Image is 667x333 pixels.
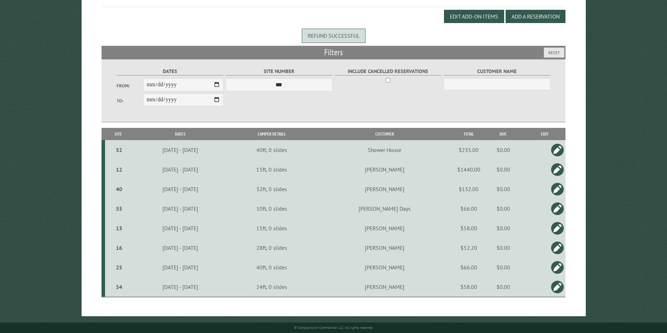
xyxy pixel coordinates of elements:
[229,179,314,199] td: 32ft, 0 slides
[506,10,565,23] button: Add a Reservation
[314,258,455,277] td: [PERSON_NAME]
[229,277,314,297] td: 24ft, 0 slides
[483,199,524,218] td: $0.00
[314,238,455,258] td: [PERSON_NAME]
[524,128,566,140] th: Edit
[131,128,229,140] th: Dates
[483,140,524,160] td: $0.00
[455,258,483,277] td: $66.00
[483,218,524,238] td: $0.00
[314,128,455,140] th: Customer
[108,264,130,271] div: 25
[455,218,483,238] td: $58.00
[102,46,566,59] h2: Filters
[444,67,550,75] label: Customer Name
[117,97,143,104] label: To:
[335,67,442,75] label: Include Cancelled Reservations
[132,264,228,271] div: [DATE] - [DATE]
[132,166,228,173] div: [DATE] - [DATE]
[229,218,314,238] td: 15ft, 0 slides
[132,146,228,153] div: [DATE] - [DATE]
[229,238,314,258] td: 28ft, 0 slides
[132,186,228,193] div: [DATE] - [DATE]
[108,244,130,251] div: 16
[108,283,130,290] div: 54
[294,325,373,330] small: © Campground Commander LLC. All rights reserved.
[108,186,130,193] div: 40
[117,82,143,89] label: From:
[483,160,524,179] td: $0.00
[229,160,314,179] td: 15ft, 0 slides
[455,238,483,258] td: $52.20
[314,160,455,179] td: [PERSON_NAME]
[455,179,483,199] td: $132.00
[132,205,228,212] div: [DATE] - [DATE]
[314,179,455,199] td: [PERSON_NAME]
[314,277,455,297] td: [PERSON_NAME]
[455,160,483,179] td: $1440.00
[108,205,130,212] div: 55
[455,277,483,297] td: $58.00
[108,146,130,153] div: 52
[483,258,524,277] td: $0.00
[132,244,228,251] div: [DATE] - [DATE]
[229,199,314,218] td: 10ft, 0 slides
[108,166,130,173] div: 12
[544,48,564,58] button: Reset
[314,218,455,238] td: [PERSON_NAME]
[132,225,228,232] div: [DATE] - [DATE]
[455,199,483,218] td: $66.00
[117,67,223,75] label: Dates
[483,179,524,199] td: $0.00
[444,10,504,23] button: Edit Add-on Items
[455,140,483,160] td: $235.00
[314,199,455,218] td: [PERSON_NAME] Days
[314,140,455,160] td: Shower House
[229,140,314,160] td: 40ft, 0 slides
[302,29,366,43] div: Refund successful
[455,128,483,140] th: Total
[483,128,524,140] th: Due
[105,128,131,140] th: Site
[483,277,524,297] td: $0.00
[132,283,228,290] div: [DATE] - [DATE]
[483,238,524,258] td: $0.00
[225,67,332,75] label: Site Number
[229,258,314,277] td: 40ft, 0 slides
[229,128,314,140] th: Camper Details
[108,225,130,232] div: 13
